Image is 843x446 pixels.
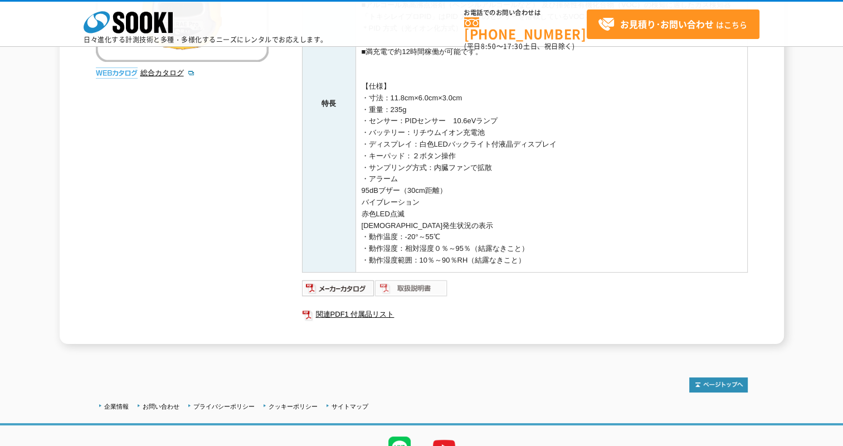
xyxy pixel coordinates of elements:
[598,16,747,33] span: はこちら
[689,377,748,392] img: トップページへ
[375,287,448,295] a: 取扱説明書
[464,9,587,16] span: お電話でのお問い合わせは
[332,403,368,410] a: サイトマップ
[464,41,574,51] span: (平日 ～ 土日、祝日除く)
[620,17,714,31] strong: お見積り･お問い合わせ
[269,403,318,410] a: クッキーポリシー
[302,307,748,322] a: 関連PDF1 付属品リスト
[84,36,328,43] p: 日々進化する計測技術と多種・多様化するニーズにレンタルでお応えします。
[96,67,138,79] img: webカタログ
[503,41,523,51] span: 17:30
[302,287,375,295] a: メーカーカタログ
[193,403,255,410] a: プライバシーポリシー
[140,69,195,77] a: 総合カタログ
[375,279,448,297] img: 取扱説明書
[143,403,179,410] a: お問い合わせ
[587,9,759,39] a: お見積り･お問い合わせはこちら
[104,403,129,410] a: 企業情報
[481,41,496,51] span: 8:50
[464,17,587,40] a: [PHONE_NUMBER]
[302,279,375,297] img: メーカーカタログ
